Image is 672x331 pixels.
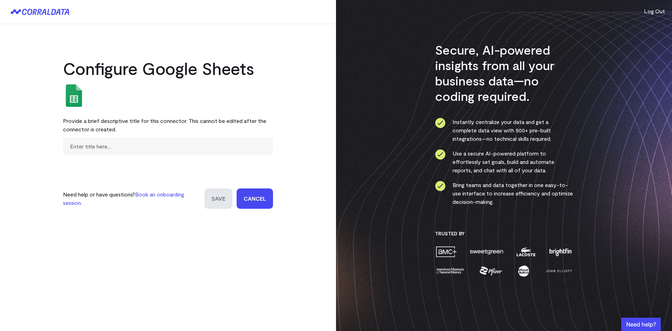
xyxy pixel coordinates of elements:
img: brightfin-a251e171.png [548,246,573,258]
img: ico-check-circle-4b19435c.svg [435,181,446,191]
img: ico-check-circle-4b19435c.svg [435,118,446,128]
li: Bring teams and data together in one easy-to-use interface to increase efficiency and optimize de... [435,181,573,206]
img: amc-0b11a8f1.png [435,246,457,258]
input: Save [204,188,232,209]
img: moon-juice-c312e729.png [517,265,531,277]
li: Instantly centralize your data and get a complete data view with 500+ pre-built integrations—no t... [435,118,573,143]
input: Enter title here... [63,138,273,155]
h2: Configure Google Sheets [63,58,273,79]
img: lacoste-7a6b0538.png [516,246,536,258]
a: Cancel [237,188,273,209]
img: amnh-5afada46.png [435,265,465,277]
img: sweetgreen-1d1fb32c.png [469,246,504,258]
p: Need help or have questions? [63,190,200,207]
div: Provide a brief descriptive title for this connector. This cannot be edited after the connector i... [63,112,273,138]
img: ico-check-circle-4b19435c.svg [435,149,446,160]
h3: Secure, AI-powered insights from all your business data—no coding required. [435,42,573,104]
img: pfizer-e137f5fc.png [479,265,503,277]
button: Log Out [644,7,665,15]
li: Use a secure AI-powered platform to effortlessly set goals, build and automate reports, and chat ... [435,149,573,174]
img: john-elliott-25751c40.png [545,265,573,277]
h3: Trusted By [435,230,573,237]
img: google_sheets-5a4bad8e.svg [63,84,85,107]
